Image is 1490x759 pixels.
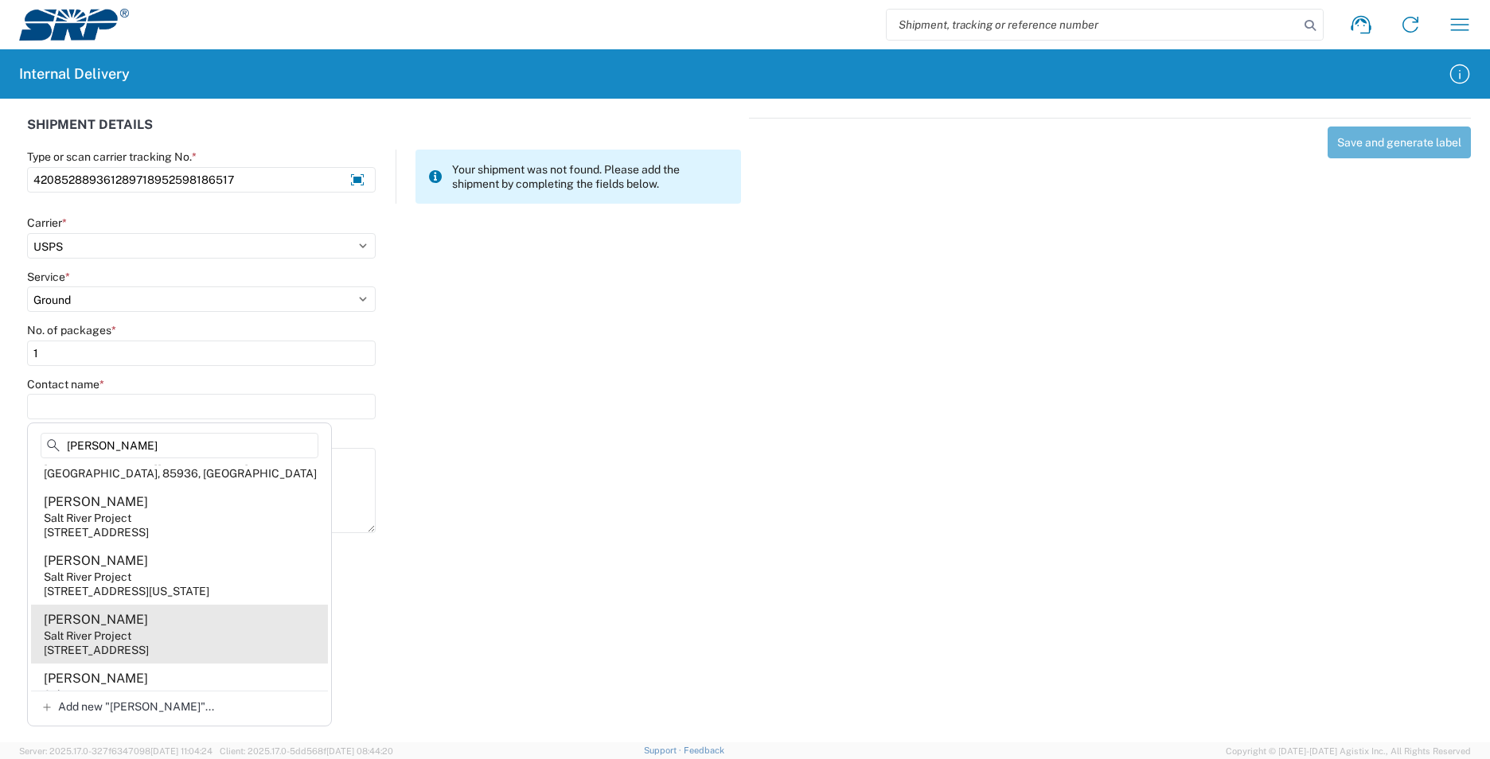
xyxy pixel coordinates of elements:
label: Service [27,270,70,284]
span: Your shipment was not found. Please add the shipment by completing the fields below. [452,162,728,191]
div: [PERSON_NAME] [44,611,148,629]
span: [DATE] 11:04:24 [150,746,213,756]
span: Server: 2025.17.0-327f6347098 [19,746,213,756]
span: [DATE] 08:44:20 [326,746,393,756]
img: srp [19,9,129,41]
div: [STREET_ADDRESS] [44,643,149,657]
div: [PERSON_NAME] [44,552,148,570]
div: [STREET_ADDRESS] [44,525,149,539]
label: No. of packages [27,323,116,337]
span: Copyright © [DATE]-[DATE] Agistix Inc., All Rights Reserved [1226,744,1471,758]
span: Add new "[PERSON_NAME]"... [58,699,214,714]
input: Shipment, tracking or reference number [887,10,1299,40]
a: Feedback [684,745,724,755]
div: [PERSON_NAME] [44,670,148,687]
div: [STREET_ADDRESS][US_STATE] [44,584,209,598]
h2: Internal Delivery [19,64,130,84]
label: Type or scan carrier tracking No. [27,150,197,164]
div: Salt River Project [44,629,131,643]
div: Salt River Project [44,687,131,702]
label: Carrier [27,216,67,230]
a: Support [644,745,684,755]
div: SHIPMENT DETAILS [27,118,741,150]
div: [PERSON_NAME] [44,493,148,511]
label: Contact name [27,377,104,391]
div: Salt River Project [44,570,131,584]
span: Client: 2025.17.0-5dd568f [220,746,393,756]
div: Salt River Project [44,511,131,525]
